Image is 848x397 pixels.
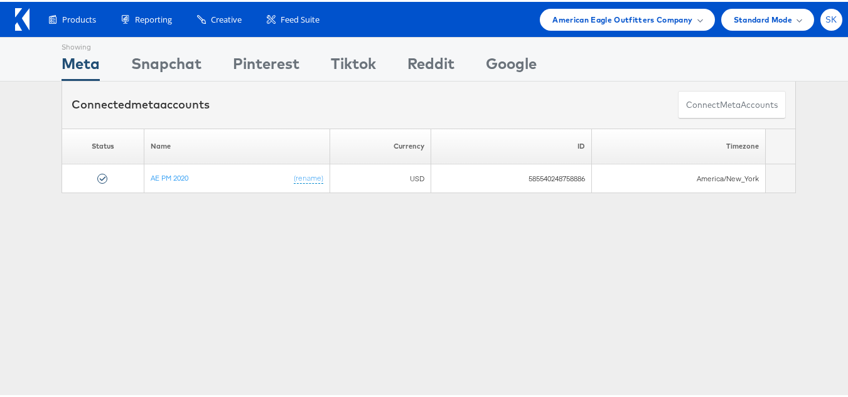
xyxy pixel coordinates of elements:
span: Standard Mode [734,11,792,24]
span: Feed Suite [281,12,319,24]
div: Pinterest [233,51,299,79]
div: Snapchat [131,51,201,79]
div: Reddit [407,51,454,79]
div: Showing [62,36,100,51]
span: Reporting [135,12,172,24]
span: Creative [211,12,242,24]
th: Name [144,127,330,162]
th: Timezone [591,127,765,162]
div: Tiktok [331,51,376,79]
div: Google [486,51,537,79]
th: ID [431,127,591,162]
span: meta [720,97,741,109]
a: AE PM 2020 [151,171,188,181]
button: ConnectmetaAccounts [678,89,786,117]
th: Status [62,127,144,162]
th: Currency [330,127,431,162]
div: Meta [62,51,100,79]
span: Products [62,12,96,24]
td: USD [330,162,431,191]
div: Connected accounts [72,95,210,111]
span: SK [825,14,837,22]
span: American Eagle Outfitters Company [552,11,692,24]
td: 585540248758886 [431,162,591,191]
a: (rename) [294,171,323,182]
td: America/New_York [591,162,765,191]
span: meta [131,95,160,110]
